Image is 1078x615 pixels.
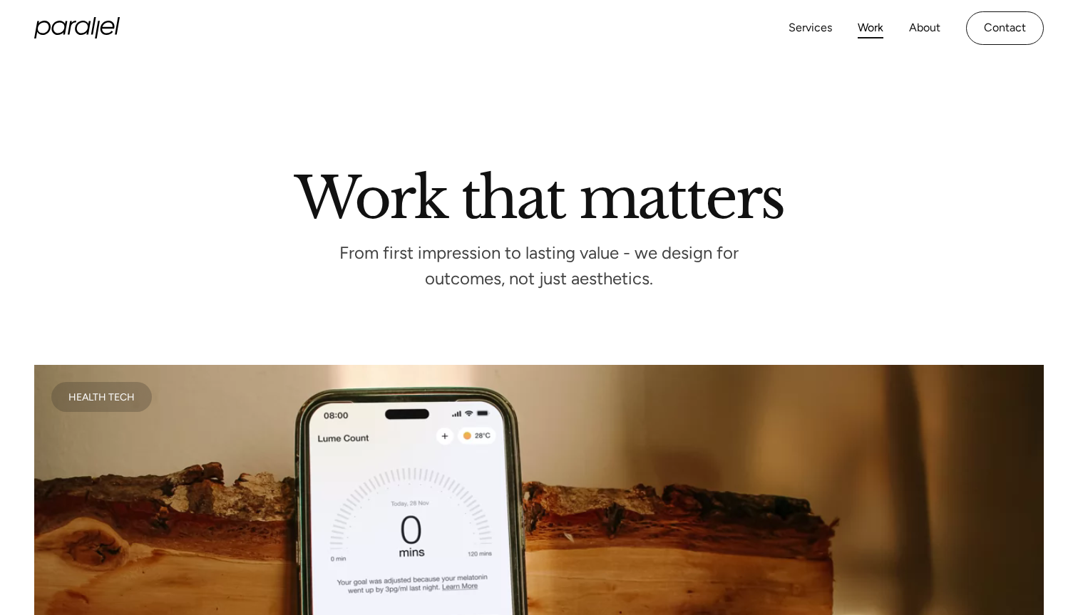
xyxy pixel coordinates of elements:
a: Work [858,18,883,38]
a: Services [789,18,832,38]
h2: Work that matters [133,170,945,219]
a: About [909,18,940,38]
a: Contact [966,11,1044,45]
a: home [34,17,120,38]
p: From first impression to lasting value - we design for outcomes, not just aesthetics. [325,247,753,285]
div: Health Tech [68,393,135,400]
